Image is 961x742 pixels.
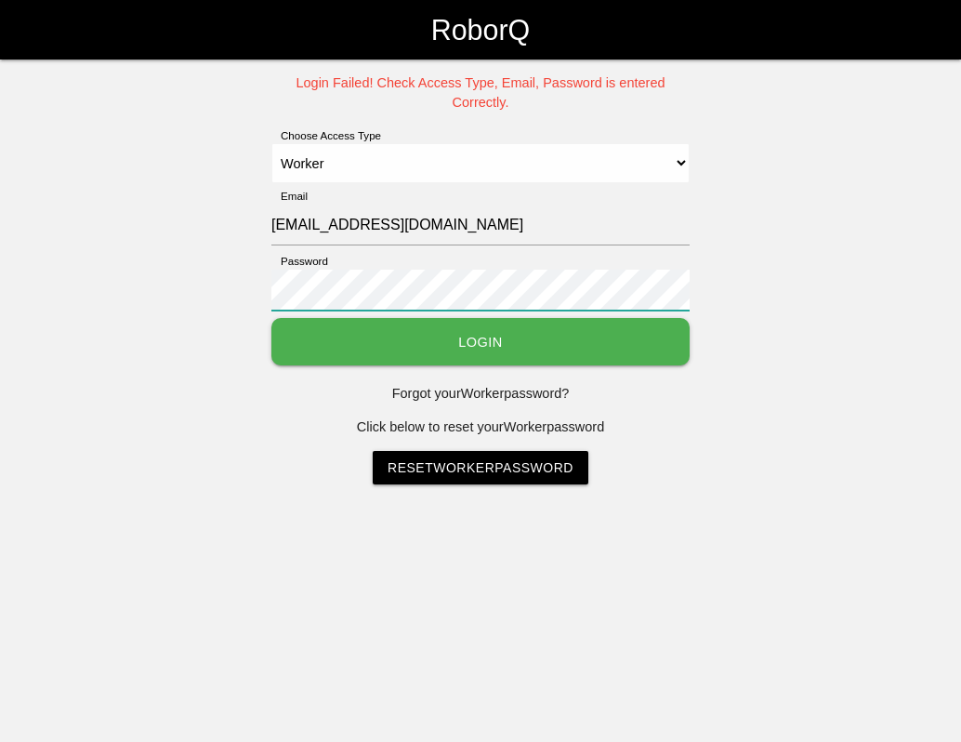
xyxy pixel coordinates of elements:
[271,188,308,204] label: Email
[271,318,690,365] button: Login
[271,384,690,404] p: Forgot your Worker password?
[271,73,690,114] p: Login Failed! Check Access Type, Email, Password is entered Correctly.
[271,253,328,269] label: Password
[271,417,690,438] p: Click below to reset your Worker password
[373,451,588,484] a: ResetWorkerPassword
[271,127,381,143] label: Choose Access Type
